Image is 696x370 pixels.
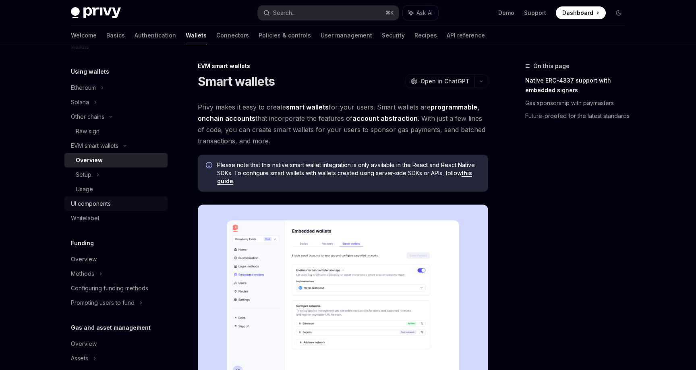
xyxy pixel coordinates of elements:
[76,184,93,194] div: Usage
[64,252,168,267] a: Overview
[556,6,606,19] a: Dashboard
[64,153,168,167] a: Overview
[216,26,249,45] a: Connectors
[76,126,99,136] div: Raw sign
[498,9,514,17] a: Demo
[64,196,168,211] a: UI components
[198,62,488,70] div: EVM smart wallets
[198,101,488,147] span: Privy makes it easy to create for your users. Smart wallets are that incorporate the features of ...
[447,26,485,45] a: API reference
[71,26,97,45] a: Welcome
[525,74,632,97] a: Native ERC-4337 support with embedded signers
[64,124,168,138] a: Raw sign
[198,74,275,89] h1: Smart wallets
[71,269,94,279] div: Methods
[206,162,214,170] svg: Info
[64,337,168,351] a: Overview
[525,110,632,122] a: Future-proofed for the latest standards
[71,141,118,151] div: EVM smart wallets
[562,9,593,17] span: Dashboard
[71,238,94,248] h5: Funding
[64,182,168,196] a: Usage
[71,323,151,333] h5: Gas and asset management
[258,6,399,20] button: Search...⌘K
[533,61,570,71] span: On this page
[414,26,437,45] a: Recipes
[71,112,104,122] div: Other chains
[71,283,148,293] div: Configuring funding methods
[71,83,96,93] div: Ethereum
[286,103,329,111] strong: smart wallets
[76,170,91,180] div: Setup
[71,7,121,19] img: dark logo
[71,254,97,264] div: Overview
[612,6,625,19] button: Toggle dark mode
[382,26,405,45] a: Security
[76,155,103,165] div: Overview
[71,298,135,308] div: Prompting users to fund
[403,6,438,20] button: Ask AI
[186,26,207,45] a: Wallets
[71,213,99,223] div: Whitelabel
[71,199,111,209] div: UI components
[321,26,372,45] a: User management
[416,9,433,17] span: Ask AI
[71,353,88,363] div: Assets
[259,26,311,45] a: Policies & controls
[524,9,546,17] a: Support
[420,77,470,85] span: Open in ChatGPT
[352,114,418,123] a: account abstraction
[525,97,632,110] a: Gas sponsorship with paymasters
[217,161,480,185] span: Please note that this native smart wallet integration is only available in the React and React Na...
[71,67,109,76] h5: Using wallets
[135,26,176,45] a: Authentication
[71,339,97,349] div: Overview
[64,211,168,225] a: Whitelabel
[385,10,394,16] span: ⌘ K
[106,26,125,45] a: Basics
[406,74,474,88] button: Open in ChatGPT
[64,281,168,296] a: Configuring funding methods
[273,8,296,18] div: Search...
[71,97,89,107] div: Solana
